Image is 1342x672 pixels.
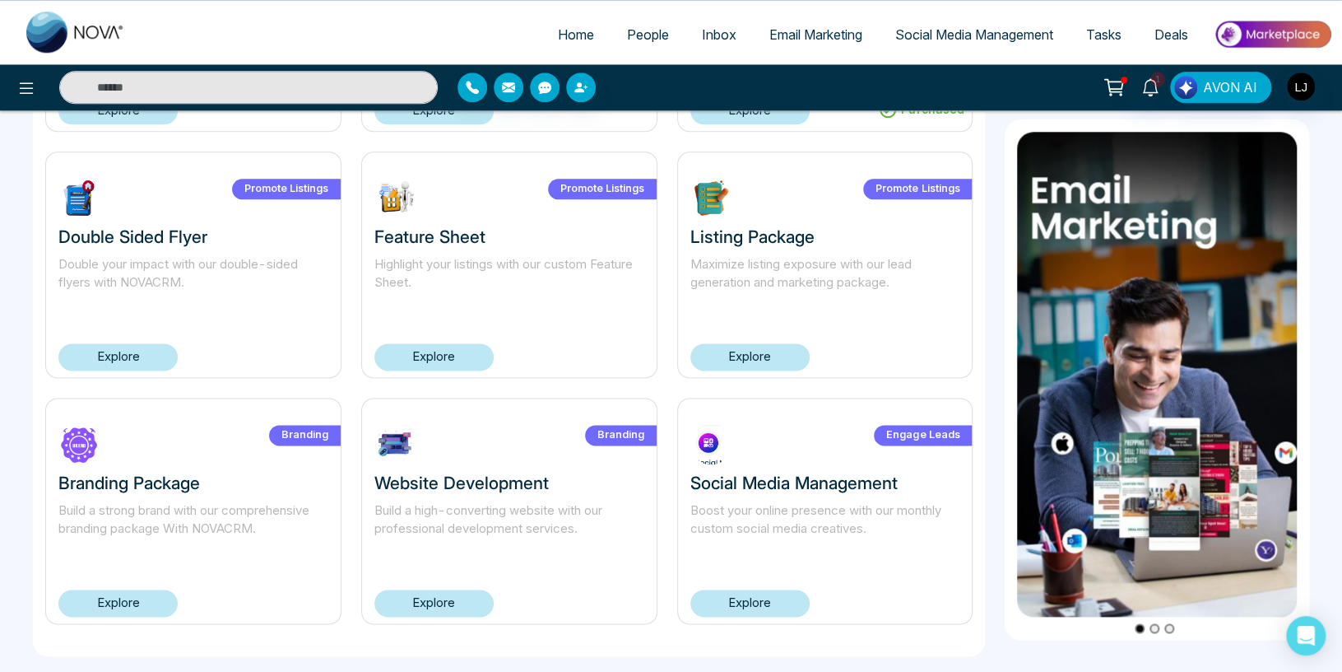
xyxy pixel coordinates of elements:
img: xBhNT1730301685.jpg [690,423,731,464]
div: Open Intercom Messenger [1286,616,1326,656]
img: SW3NV1730301756.jpg [374,423,416,464]
span: Home [558,26,594,43]
img: Nova CRM Logo [26,12,125,53]
span: Deals [1154,26,1188,43]
label: Promote Listings [863,179,972,199]
a: Explore [690,97,810,124]
img: 2AD8I1730320587.jpg [58,423,100,464]
span: Tasks [1086,26,1121,43]
span: 1 [1150,72,1165,86]
span: Email Marketing [769,26,862,43]
label: Branding [269,425,341,446]
img: User Avatar [1287,72,1315,100]
h3: Listing Package [690,226,960,247]
a: Deals [1138,19,1205,50]
span: Social Media Management [895,26,1053,43]
a: Home [541,19,611,50]
button: Go to slide 3 [1164,623,1174,633]
span: Inbox [702,26,736,43]
h3: Social Media Management [690,473,960,493]
h3: Website Development [374,473,644,493]
button: Go to slide 1 [1135,623,1145,633]
span: AVON AI [1203,77,1257,97]
a: 1 [1131,72,1170,100]
a: Tasks [1070,19,1138,50]
a: People [611,19,685,50]
a: Explore [374,590,494,617]
a: Social Media Management [879,19,1070,50]
label: Promote Listings [232,179,341,199]
span: People [627,26,669,43]
p: Boost your online presence with our monthly custom social media creatives. [690,502,960,558]
label: Promote Listings [548,179,657,199]
img: item1.png [1017,132,1297,617]
p: Highlight your listings with our custom Feature Sheet. [374,255,644,311]
button: Go to slide 2 [1149,623,1159,633]
a: Explore [690,343,810,371]
a: Explore [374,97,494,124]
p: Double your impact with our double-sided flyers with NOVACRM. [58,255,328,311]
img: ZHOM21730738815.jpg [58,177,100,218]
a: Explore [58,343,178,371]
p: Maximize listing exposure with our lead generation and marketing package. [690,255,960,311]
img: D2hWS1730737368.jpg [374,177,416,218]
img: 2AeAQ1730737045.jpg [690,177,731,218]
a: Explore [690,590,810,617]
label: Branding [585,425,657,446]
a: Email Marketing [753,19,879,50]
a: Explore [58,590,178,617]
h3: Feature Sheet [374,226,644,247]
p: Build a strong brand with our comprehensive branding package With NOVACRM. [58,502,328,558]
h3: Double Sided Flyer [58,226,328,247]
img: Market-place.gif [1213,16,1332,53]
img: Lead Flow [1174,76,1197,99]
a: Explore [58,97,178,124]
p: Build a high-converting website with our professional development services. [374,502,644,558]
button: AVON AI [1170,72,1271,103]
a: Inbox [685,19,753,50]
h3: Branding Package [58,473,328,493]
label: Engage Leads [874,425,972,446]
a: Explore [374,343,494,371]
